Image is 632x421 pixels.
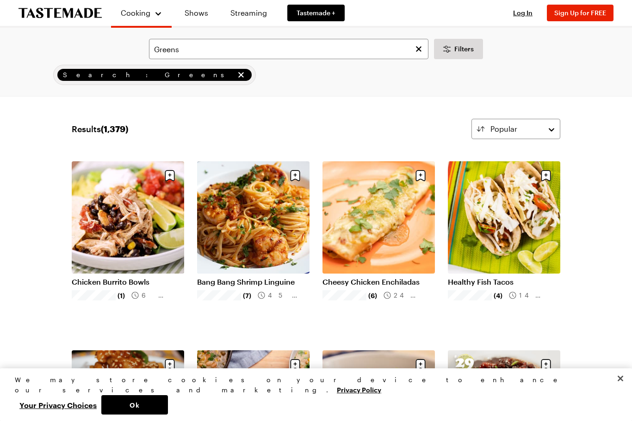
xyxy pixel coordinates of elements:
[610,368,631,389] button: Close
[63,70,234,80] span: Search: Greens
[322,277,435,287] a: Cheesy Chicken Enchiladas
[513,9,533,17] span: Log In
[101,124,128,134] span: ( 1,379 )
[547,5,613,21] button: Sign Up for FREE
[454,44,474,54] span: Filters
[504,8,541,18] button: Log In
[161,356,179,373] button: Save recipe
[537,167,555,184] button: Save recipe
[287,5,345,21] a: Tastemade +
[121,8,150,17] span: Cooking
[15,375,609,395] div: We may store cookies on your device to enhance our services and marketing.
[19,8,102,18] a: To Tastemade Home Page
[15,395,101,415] button: Your Privacy Choices
[490,123,517,134] span: Popular
[337,385,381,394] a: More information about your privacy, opens in a new tab
[72,277,184,287] a: Chicken Burrito Bowls
[471,119,560,139] button: Popular
[120,4,162,22] button: Cooking
[412,167,429,184] button: Save recipe
[15,375,609,415] div: Privacy
[101,395,168,415] button: Ok
[297,8,335,18] span: Tastemade +
[537,356,555,373] button: Save recipe
[554,9,606,17] span: Sign Up for FREE
[161,167,179,184] button: Save recipe
[414,44,424,54] button: Clear search
[448,277,560,287] a: Healthy Fish Tacos
[197,277,310,287] a: Bang Bang Shrimp Linguine
[434,39,483,59] button: Desktop filters
[286,356,304,373] button: Save recipe
[72,122,128,135] span: Results
[236,70,246,80] button: remove Search: Greens
[286,167,304,184] button: Save recipe
[412,356,429,373] button: Save recipe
